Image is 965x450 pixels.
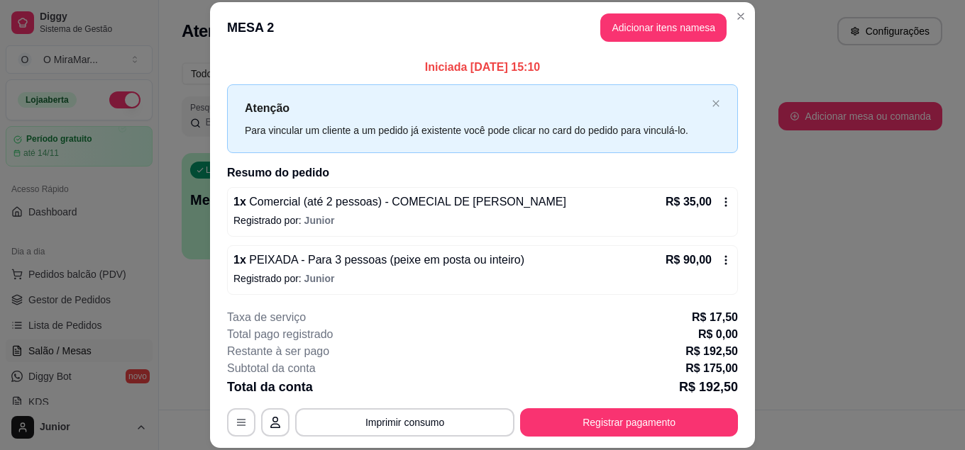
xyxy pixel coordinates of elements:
[246,196,566,208] span: Comercial (até 2 pessoas) - COMECIAL DE [PERSON_NAME]
[227,360,316,377] p: Subtotal da conta
[304,215,335,226] span: Junior
[227,59,738,76] p: Iniciada [DATE] 15:10
[600,13,727,42] button: Adicionar itens namesa
[233,193,566,210] p: 1 x
[227,309,306,326] p: Taxa de serviço
[685,343,738,360] p: R$ 192,50
[666,193,712,210] p: R$ 35,00
[227,377,313,397] p: Total da conta
[698,326,738,343] p: R$ 0,00
[233,252,524,269] p: 1 x
[666,252,712,269] p: R$ 90,00
[246,254,524,266] span: PEIXADA - Para 3 pessoas (peixe em posta ou inteiro)
[245,123,706,138] div: Para vincular um cliente a um pedido já existente você pode clicar no card do pedido para vinculá...
[210,2,755,53] header: MESA 2
[712,99,720,108] span: close
[227,326,333,343] p: Total pago registrado
[227,343,329,360] p: Restante à ser pago
[729,5,752,28] button: Close
[679,377,738,397] p: R$ 192,50
[233,213,732,227] p: Registrado por:
[685,360,738,377] p: R$ 175,00
[227,164,738,181] h2: Resumo do pedido
[304,273,335,284] span: Junior
[520,408,738,437] button: Registrar pagamento
[295,408,514,437] button: Imprimir consumo
[245,99,706,117] p: Atenção
[712,99,720,108] button: close
[233,271,732,286] p: Registrado por:
[692,309,738,326] p: R$ 17,50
